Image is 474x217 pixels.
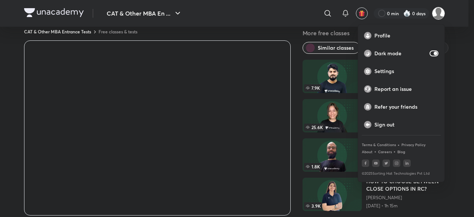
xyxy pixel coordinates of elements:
p: Refer your friends [374,103,438,110]
a: Blog [397,149,405,154]
a: Privacy Policy [401,142,425,147]
div: • [374,148,377,155]
a: About [362,149,373,154]
p: © 2025 Sorting Hat Technologies Pvt Ltd [362,171,441,176]
p: Sign out [374,121,438,128]
a: Profile [358,27,444,45]
p: Report an issue [374,86,438,92]
a: Refer your friends [358,98,444,116]
a: Settings [358,62,444,80]
p: Settings [374,68,438,75]
p: Dark mode [374,50,427,57]
a: Terms & Conditions [362,142,396,147]
div: • [397,141,400,148]
p: Profile [374,32,438,39]
a: Careers [378,149,392,154]
div: • [393,148,396,155]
